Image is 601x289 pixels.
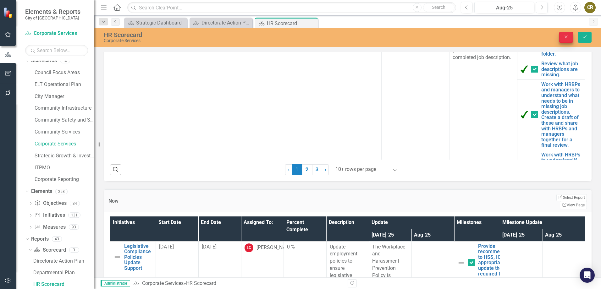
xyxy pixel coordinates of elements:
[104,38,377,43] div: Corporate Services
[541,18,582,57] a: Put finalized copies of job descriptions together in the finalized SharePoint folder.
[25,8,80,15] span: Elements & Reports
[287,243,323,251] div: 0 %
[142,280,184,286] a: Corporate Services
[113,254,121,261] img: Not Defined
[521,111,528,118] img: Completed
[108,198,227,204] h3: Now
[34,200,66,207] a: Objectives
[256,244,294,251] div: [PERSON_NAME]
[202,244,217,250] span: [DATE]
[423,3,455,12] button: Search
[580,268,595,283] div: Open Intercom Messenger
[556,194,587,201] button: Select Report
[69,225,79,230] div: 93
[33,270,94,275] div: Departmental Plan
[541,61,582,78] a: Review what job descriptions are missing.
[25,45,88,56] input: Search Below...
[52,236,62,242] div: 43
[126,19,185,27] a: Strategic Dashboard
[521,65,528,73] img: Completed
[35,176,94,183] a: Corporate Reporting
[245,243,253,252] div: LC
[34,224,65,231] a: Measures
[314,16,382,193] td: Double-Click to Edit
[201,19,251,27] div: Directorate Action Plan
[159,244,174,250] span: [DATE]
[288,166,289,172] span: ‹
[124,243,152,271] a: Legislative Compliance Policies Update Support
[60,58,70,63] div: 10
[584,2,596,13] button: CR
[133,280,343,287] div: »
[178,16,246,193] td: Double-Click to Edit
[136,19,185,27] div: Strategic Dashboard
[517,79,585,150] td: Double-Click to Edit Right Click for Context Menu
[325,166,326,172] span: ›
[25,30,88,37] a: Corporate Services
[35,105,94,112] a: Community Infrastructure
[474,2,534,13] button: Aug-25
[55,189,68,194] div: 258
[477,4,532,12] div: Aug-25
[292,164,302,175] span: 1
[541,82,582,148] a: Work with HRBPs and managers to understand what needs to be in missing job descriptions. Create a...
[35,93,94,100] a: City Manager
[3,7,14,18] img: ClearPoint Strategy
[104,31,377,38] div: HR Scorecard
[70,201,80,206] div: 34
[191,19,251,27] a: Directorate Action Plan
[478,243,519,282] a: Provide recommendations to HSS, IGM (if appropriate), and update those required for HR updates
[382,16,449,193] td: Double-Click to Edit
[68,213,80,218] div: 131
[35,152,94,160] a: Strategic Growth & Investment
[449,16,517,193] td: Double-Click to Edit
[34,247,66,254] a: Scorecard
[110,16,178,193] td: Double-Click to Edit Right Click for Context Menu
[267,19,316,27] div: HR Scorecard
[330,244,357,286] span: Update employment policies to ensure legislative compliance
[186,280,216,286] div: HR Scorecard
[35,128,94,136] a: Community Services
[517,59,585,79] td: Double-Click to Edit Right Click for Context Menu
[35,164,94,172] a: ITPMO
[312,164,322,175] a: 3
[302,164,312,175] a: 2
[32,279,94,289] a: HR Scorecard
[457,259,465,266] img: Not Defined
[35,81,94,88] a: ELT Operational Plan
[31,57,57,64] a: Scorecards
[35,117,94,124] a: Community Safety and Social Services
[517,150,585,193] td: Double-Click to Edit Right Click for Context Menu
[560,201,587,209] a: View Page
[33,281,94,287] div: HR Scorecard
[31,236,49,243] a: Reports
[432,5,445,10] span: Search
[31,188,52,195] a: Elements
[25,15,80,20] small: City of [GEOGRAPHIC_DATA]
[32,256,94,266] a: Directorate Action Plan
[541,152,582,191] a: Work with HRBPs to understand if there are job descriptions that could be easily finalized and fi...
[246,16,314,193] td: Double-Click to Edit
[35,140,94,148] a: Corporate Services
[127,2,456,13] input: Search ClearPoint...
[33,258,94,264] div: Directorate Action Plan
[101,280,130,286] span: Administrator
[34,212,65,219] a: Initiatives
[69,247,79,253] div: 3
[35,69,94,76] a: Council Focus Areas
[32,267,94,277] a: Departmental Plan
